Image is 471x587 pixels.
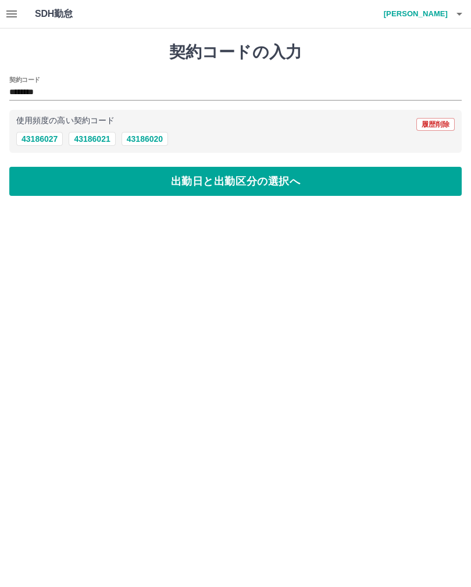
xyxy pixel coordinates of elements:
[69,132,115,146] button: 43186021
[9,167,462,196] button: 出勤日と出勤区分の選択へ
[416,118,455,131] button: 履歴削除
[9,75,40,84] h2: 契約コード
[122,132,168,146] button: 43186020
[16,117,115,125] p: 使用頻度の高い契約コード
[9,42,462,62] h1: 契約コードの入力
[16,132,63,146] button: 43186027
